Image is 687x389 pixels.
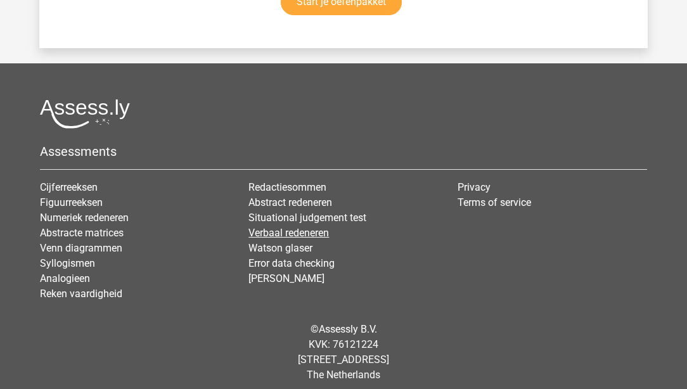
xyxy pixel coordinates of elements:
[40,196,103,208] a: Figuurreeksen
[248,181,326,193] a: Redactiesommen
[40,288,122,300] a: Reken vaardigheid
[248,272,324,284] a: [PERSON_NAME]
[40,242,122,254] a: Venn diagrammen
[248,196,332,208] a: Abstract redeneren
[40,181,98,193] a: Cijferreeksen
[40,99,130,129] img: Assessly logo
[248,242,312,254] a: Watson glaser
[248,257,335,269] a: Error data checking
[248,212,366,224] a: Situational judgement test
[458,181,491,193] a: Privacy
[40,272,90,284] a: Analogieen
[248,227,329,239] a: Verbaal redeneren
[40,212,129,224] a: Numeriek redeneren
[40,257,95,269] a: Syllogismen
[319,323,377,335] a: Assessly B.V.
[458,196,531,208] a: Terms of service
[40,227,124,239] a: Abstracte matrices
[40,144,647,159] h5: Assessments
